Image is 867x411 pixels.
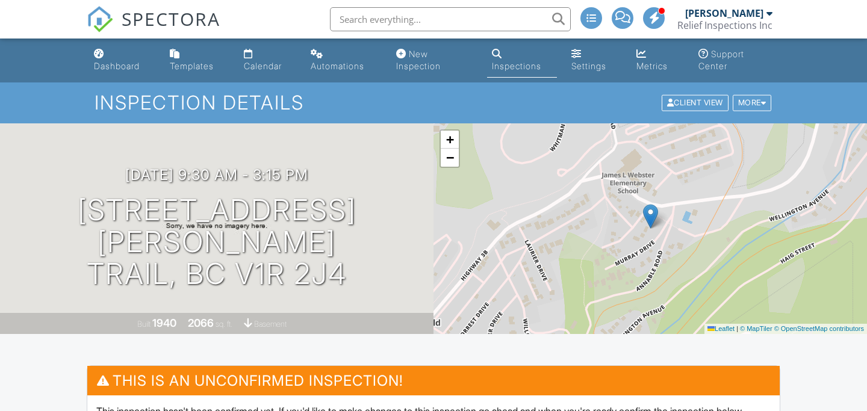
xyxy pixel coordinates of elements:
div: Metrics [636,61,668,71]
span: − [446,150,454,165]
div: Automations [311,61,364,71]
img: Marker [643,204,658,229]
div: 1940 [152,317,176,329]
h3: [DATE] 9:30 am - 3:15 pm [125,167,308,183]
span: sq. ft. [216,320,232,329]
div: Relief Inspections Inc [677,19,772,31]
a: Metrics [632,43,684,78]
a: SPECTORA [87,16,220,42]
a: © OpenStreetMap contributors [774,325,864,332]
h3: This is an Unconfirmed Inspection! [87,366,780,395]
div: [PERSON_NAME] [685,7,763,19]
a: Zoom in [441,131,459,149]
img: The Best Home Inspection Software - Spectora [87,6,113,32]
div: Support Center [698,49,744,71]
a: Templates [165,43,229,78]
div: More [733,95,772,111]
div: Dashboard [94,61,140,71]
div: Templates [170,61,214,71]
div: Calendar [244,61,282,71]
input: Search everything... [330,7,571,31]
span: + [446,132,454,147]
div: Settings [571,61,606,71]
a: Dashboard [89,43,155,78]
a: Zoom out [441,149,459,167]
div: 2066 [188,317,214,329]
span: Built [137,320,151,329]
h1: [STREET_ADDRESS][PERSON_NAME] Trail, BC V1R 2J4 [19,194,414,289]
a: New Inspection [391,43,477,78]
span: SPECTORA [122,6,220,31]
span: | [736,325,738,332]
div: Client View [662,95,729,111]
h1: Inspection Details [95,92,772,113]
a: Calendar [239,43,296,78]
a: Client View [660,97,732,107]
a: © MapTiler [740,325,772,332]
a: Leaflet [707,325,735,332]
span: basement [254,320,287,329]
div: Inspections [492,61,541,71]
a: Settings [567,43,622,78]
a: Support Center [694,43,778,78]
a: Automations (Advanced) [306,43,382,78]
iframe: Intercom live chat [826,370,855,399]
div: New Inspection [396,49,441,71]
a: Inspections [487,43,557,78]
